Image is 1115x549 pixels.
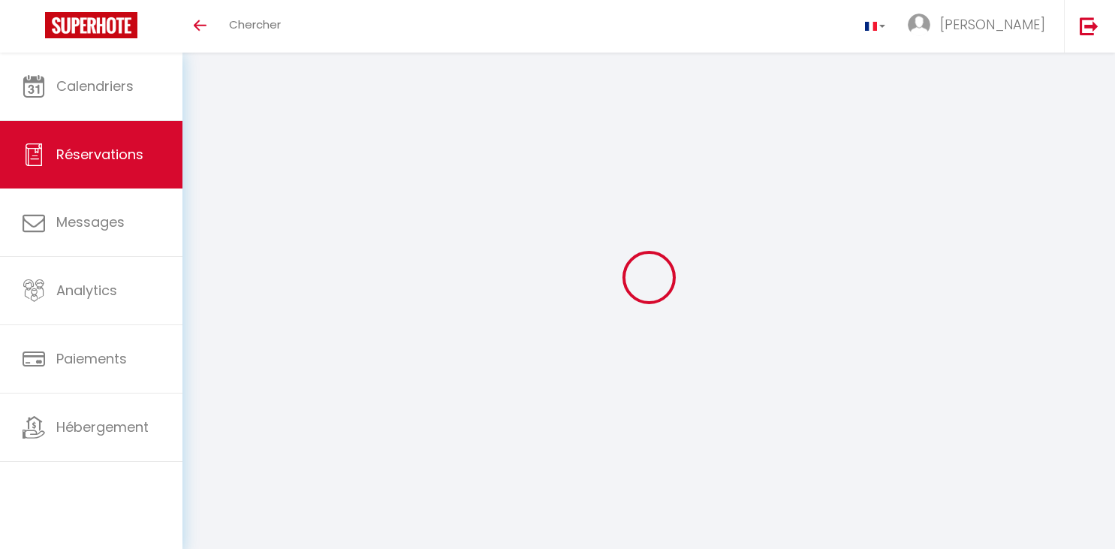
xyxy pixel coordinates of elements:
[56,418,149,436] span: Hébergement
[908,14,930,36] img: ...
[940,15,1045,34] span: [PERSON_NAME]
[229,17,281,32] span: Chercher
[56,349,127,368] span: Paiements
[1080,17,1098,35] img: logout
[56,213,125,231] span: Messages
[56,77,134,95] span: Calendriers
[56,281,117,300] span: Analytics
[56,145,143,164] span: Réservations
[45,12,137,38] img: Super Booking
